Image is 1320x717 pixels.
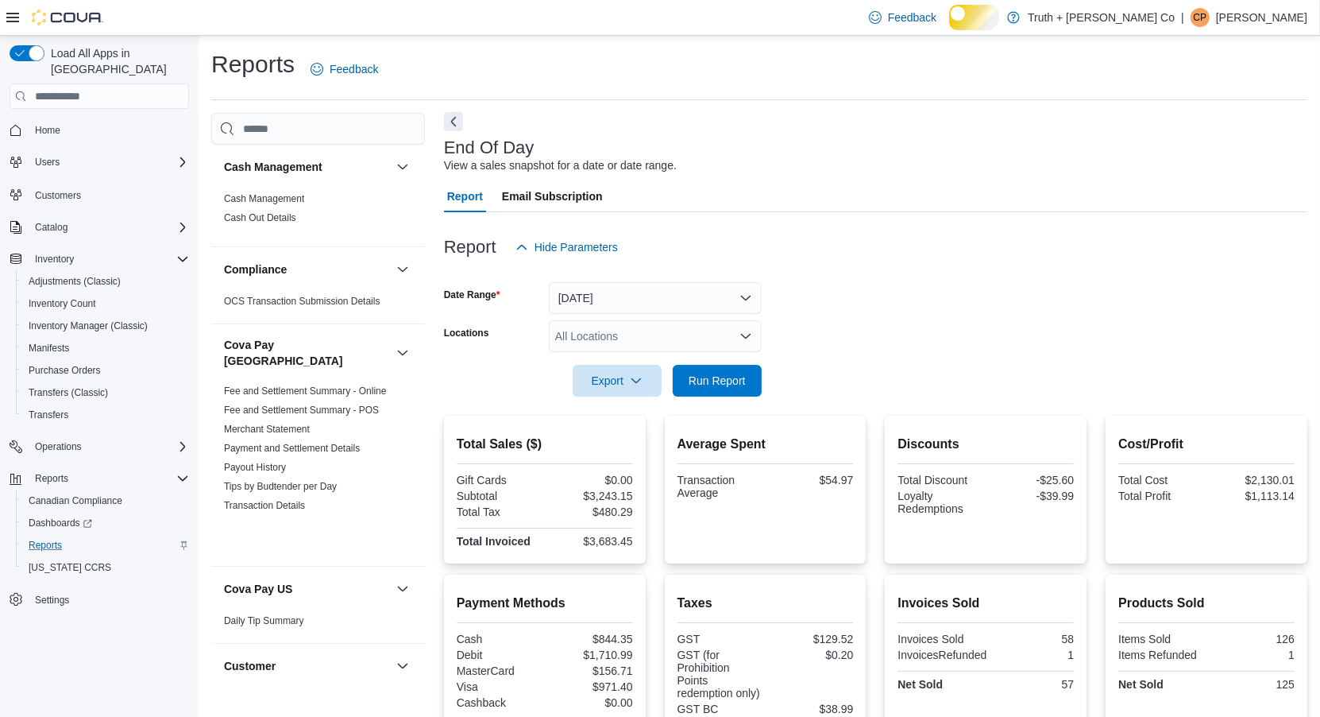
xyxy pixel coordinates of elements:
div: $0.20 [768,649,853,661]
h1: Reports [211,48,295,80]
button: Canadian Compliance [16,490,195,512]
button: Compliance [393,260,412,279]
div: Items Sold [1118,633,1203,645]
h2: Total Sales ($) [457,435,633,454]
button: Inventory Manager (Classic) [16,315,195,337]
div: 125 [1210,678,1295,691]
div: $156.71 [548,665,633,677]
span: Inventory [35,253,74,265]
a: Purchase Orders [22,361,107,380]
div: InvoicesRefunded [897,649,986,661]
a: Home [29,121,67,140]
h2: Discounts [897,435,1074,454]
p: [PERSON_NAME] [1216,8,1307,27]
div: Total Tax [457,506,542,518]
span: Email Subscription [502,180,603,212]
a: Fee and Settlement Summary - POS [224,405,379,416]
a: Transfers [22,405,75,424]
button: Customers [3,183,195,206]
div: Visa [457,680,542,693]
span: OCS Transaction Submission Details [224,295,380,308]
button: Cash Management [224,159,390,175]
strong: Net Sold [1118,678,1164,691]
div: $129.52 [768,633,853,645]
a: Cash Management [224,193,304,204]
div: Total Cost [1118,474,1203,486]
span: Feedback [330,61,378,77]
button: Customer [393,657,412,676]
a: Payout History [224,462,286,473]
button: Cova Pay US [224,581,390,597]
span: Reports [29,539,62,552]
div: $0.00 [548,474,633,486]
h3: Customer [224,658,276,674]
h2: Average Spent [677,435,854,454]
span: Purchase Orders [22,361,189,380]
div: -$39.99 [989,490,1074,502]
button: Transfers (Classic) [16,382,195,404]
div: $54.97 [768,474,853,486]
span: Fee and Settlement Summary - Online [224,385,387,397]
input: Dark Mode [949,5,999,29]
a: Cash Out Details [224,212,296,223]
span: Inventory Count [22,294,189,313]
div: 1 [1210,649,1295,661]
div: GST [677,633,762,645]
div: $844.35 [548,633,633,645]
h2: Payment Methods [457,594,633,613]
div: Items Refunded [1118,649,1203,661]
button: Hide Parameters [509,231,624,263]
h3: Compliance [224,262,287,277]
span: Transfers (Classic) [22,383,189,402]
div: 58 [989,633,1074,645]
span: Operations [35,440,82,453]
a: Feedback [863,2,943,33]
span: Transfers (Classic) [29,386,108,399]
button: Settings [3,588,195,611]
span: Manifests [22,339,189,358]
span: Inventory Manager (Classic) [22,316,189,335]
span: Payout History [224,461,286,474]
img: Cova [32,10,103,25]
strong: Total Invoiced [457,535,531,548]
span: Daily Tip Summary [224,614,304,627]
p: Truth + [PERSON_NAME] Co [1028,8,1175,27]
button: Reports [29,469,75,488]
span: CP [1194,8,1207,27]
a: Inventory Count [22,294,102,313]
span: Canadian Compliance [29,494,122,507]
a: Adjustments (Classic) [22,272,127,291]
span: Report [447,180,483,212]
div: Cova Pay US [211,611,425,643]
button: Inventory Count [16,293,195,315]
h3: Report [444,238,496,257]
a: Tips by Budtender per Day [224,481,337,492]
div: Cashback [457,696,542,709]
button: Operations [3,436,195,458]
a: Reports [22,536,68,555]
button: Cova Pay US [393,579,412,599]
span: Users [29,153,189,172]
button: Run Report [673,365,762,397]
div: -$25.60 [989,474,1074,486]
div: $1,113.14 [1210,490,1295,502]
button: Purchase Orders [16,359,195,382]
span: Reports [29,469,189,488]
div: Gift Cards [457,474,542,486]
span: Reports [35,472,68,485]
div: $3,683.45 [548,535,633,548]
button: Cova Pay [GEOGRAPHIC_DATA] [393,343,412,362]
div: Cash [457,633,542,645]
span: Manifests [29,342,69,355]
span: Customers [35,189,81,202]
div: $2,130.01 [1210,474,1295,486]
a: [US_STATE] CCRS [22,558,118,577]
h2: Taxes [677,594,854,613]
button: [DATE] [549,282,762,314]
span: Catalog [35,221,68,234]
span: Reports [22,536,189,555]
h3: Cova Pay [GEOGRAPHIC_DATA] [224,337,390,369]
a: Transfers (Classic) [22,383,114,402]
h2: Products Sold [1118,594,1295,613]
button: Inventory [3,248,195,270]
